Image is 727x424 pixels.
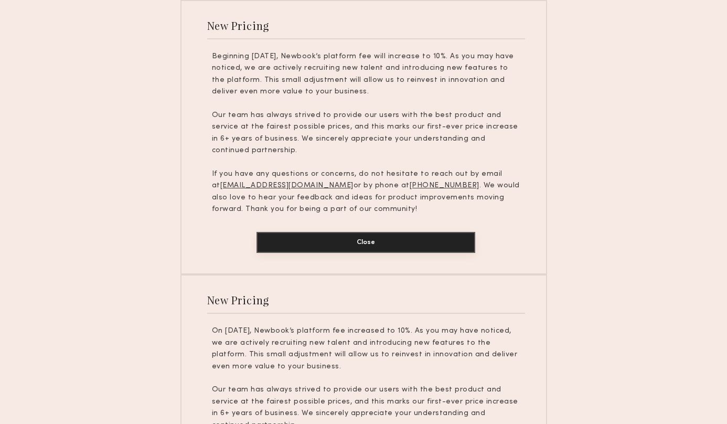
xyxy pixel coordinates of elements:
[212,51,520,98] p: Beginning [DATE], Newbook’s platform fee will increase to 10%. As you may have noticed, we are ac...
[212,110,520,157] p: Our team has always strived to provide our users with the best product and service at the fairest...
[207,18,270,33] div: New Pricing
[207,293,270,307] div: New Pricing
[212,325,520,373] p: On [DATE], Newbook’s platform fee increased to 10%. As you may have noticed, we are actively recr...
[410,182,479,189] u: [PHONE_NUMBER]
[256,232,475,253] button: Close
[212,168,520,216] p: If you have any questions or concerns, do not hesitate to reach out by email at or by phone at . ...
[220,182,354,189] u: [EMAIL_ADDRESS][DOMAIN_NAME]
